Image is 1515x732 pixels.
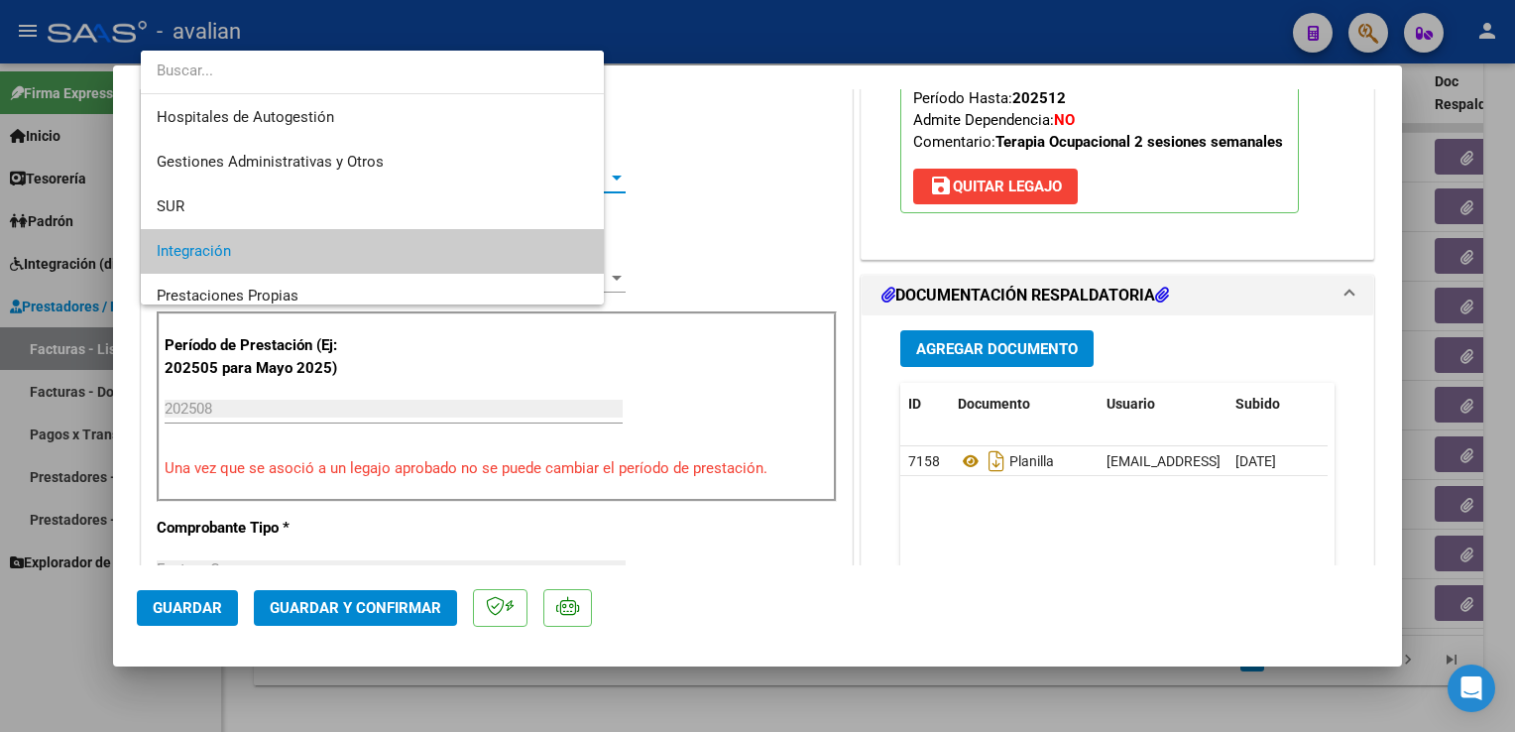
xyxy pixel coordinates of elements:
span: Integración [157,242,231,260]
span: SUR [157,197,184,215]
span: Gestiones Administrativas y Otros [157,153,384,171]
span: Hospitales de Autogestión [157,108,334,126]
div: Open Intercom Messenger [1448,665,1495,712]
span: Prestaciones Propias [157,287,298,305]
input: dropdown search [141,49,605,93]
